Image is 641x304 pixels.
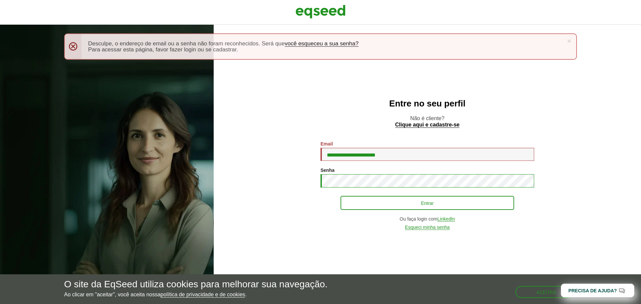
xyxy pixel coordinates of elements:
[405,225,450,230] a: Esqueci minha senha
[320,141,333,146] label: Email
[64,279,328,290] h5: O site da EqSeed utiliza cookies para melhorar sua navegação.
[227,115,628,128] p: Não é cliente?
[227,99,628,108] h2: Entre no seu perfil
[88,47,563,52] li: Para acessar esta página, favor fazer login ou se cadastrar.
[295,3,346,20] img: EqSeed Logo
[64,291,328,298] p: Ao clicar em "aceitar", você aceita nossa .
[567,37,571,44] a: ×
[515,286,577,298] button: Aceitar
[161,292,245,298] a: política de privacidade e de cookies
[88,41,563,47] li: Desculpe, o endereço de email ou a senha não foram reconhecidos. Será que
[320,168,335,173] label: Senha
[320,217,534,222] div: Ou faça login com
[437,217,455,222] a: LinkedIn
[285,41,359,47] a: você esqueceu a sua senha?
[341,196,514,210] button: Entrar
[395,122,460,128] a: Clique aqui e cadastre-se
